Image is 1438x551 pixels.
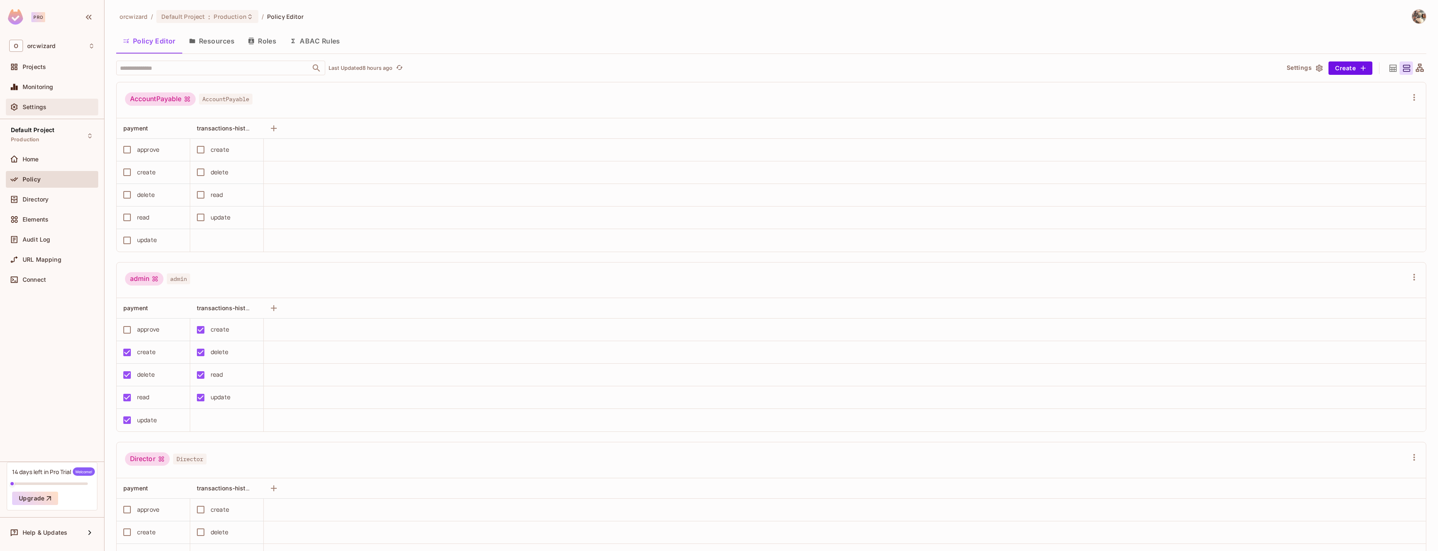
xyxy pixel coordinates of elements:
[262,13,264,20] li: /
[27,43,56,49] span: Workspace: orcwizard
[12,467,95,476] div: 14 days left in Pro Trial
[137,393,150,402] div: read
[211,213,230,222] div: update
[125,452,170,466] div: Director
[8,9,23,25] img: SReyMgAAAABJRU5ErkJggg==
[137,213,150,222] div: read
[11,136,40,143] span: Production
[211,347,228,357] div: delete
[211,145,229,154] div: create
[137,347,156,357] div: create
[151,13,153,20] li: /
[311,62,322,74] button: Open
[125,272,163,286] div: admin
[329,65,393,71] p: Last Updated 8 hours ago
[137,370,155,379] div: delete
[23,196,48,203] span: Directory
[123,485,148,492] span: payment
[182,31,241,51] button: Resources
[394,63,404,73] button: refresh
[211,370,223,379] div: read
[73,467,95,476] span: Welcome!
[125,92,196,106] div: AccountPayable
[137,505,159,514] div: approve
[116,31,182,51] button: Policy Editor
[197,124,255,132] span: transactions-history
[214,13,246,20] span: Production
[173,454,207,464] span: Director
[23,236,50,243] span: Audit Log
[12,492,58,505] button: Upgrade
[23,529,67,536] span: Help & Updates
[23,256,61,263] span: URL Mapping
[161,13,205,20] span: Default Project
[123,304,148,311] span: payment
[23,156,39,163] span: Home
[31,12,45,22] div: Pro
[283,31,347,51] button: ABAC Rules
[137,145,159,154] div: approve
[120,13,148,20] span: the active workspace
[137,190,155,199] div: delete
[1328,61,1372,75] button: Create
[23,276,46,283] span: Connect
[211,505,229,514] div: create
[208,13,211,20] span: :
[167,273,190,284] span: admin
[211,190,223,199] div: read
[1412,10,1426,23] img: Yuxi Hou
[241,31,283,51] button: Roles
[137,235,157,245] div: update
[211,168,228,177] div: delete
[23,104,46,110] span: Settings
[199,94,252,105] span: AccountPayable
[137,168,156,177] div: create
[197,484,255,492] span: transactions-history
[23,216,48,223] span: Elements
[396,64,403,72] span: refresh
[211,528,228,537] div: delete
[1283,61,1325,75] button: Settings
[11,127,54,133] span: Default Project
[211,325,229,334] div: create
[23,64,46,70] span: Projects
[23,176,41,183] span: Policy
[393,63,404,73] span: Click to refresh data
[137,325,159,334] div: approve
[9,40,23,52] span: O
[211,393,230,402] div: update
[137,416,157,425] div: update
[267,13,304,20] span: Policy Editor
[123,125,148,132] span: payment
[137,528,156,537] div: create
[23,84,54,90] span: Monitoring
[197,304,255,312] span: transactions-history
